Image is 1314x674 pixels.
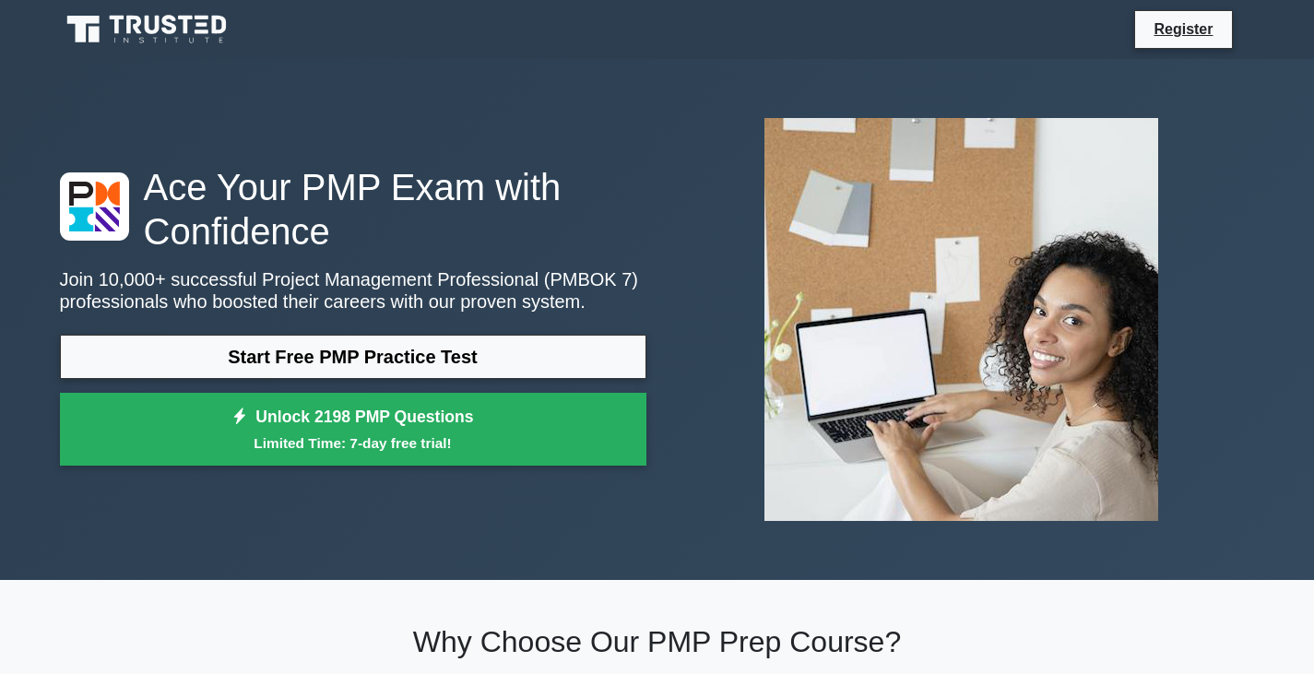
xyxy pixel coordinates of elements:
a: Register [1142,18,1224,41]
a: Start Free PMP Practice Test [60,335,646,379]
h1: Ace Your PMP Exam with Confidence [60,165,646,254]
a: Unlock 2198 PMP QuestionsLimited Time: 7-day free trial! [60,393,646,467]
h2: Why Choose Our PMP Prep Course? [60,624,1255,659]
p: Join 10,000+ successful Project Management Professional (PMBOK 7) professionals who boosted their... [60,268,646,313]
small: Limited Time: 7-day free trial! [83,432,623,454]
